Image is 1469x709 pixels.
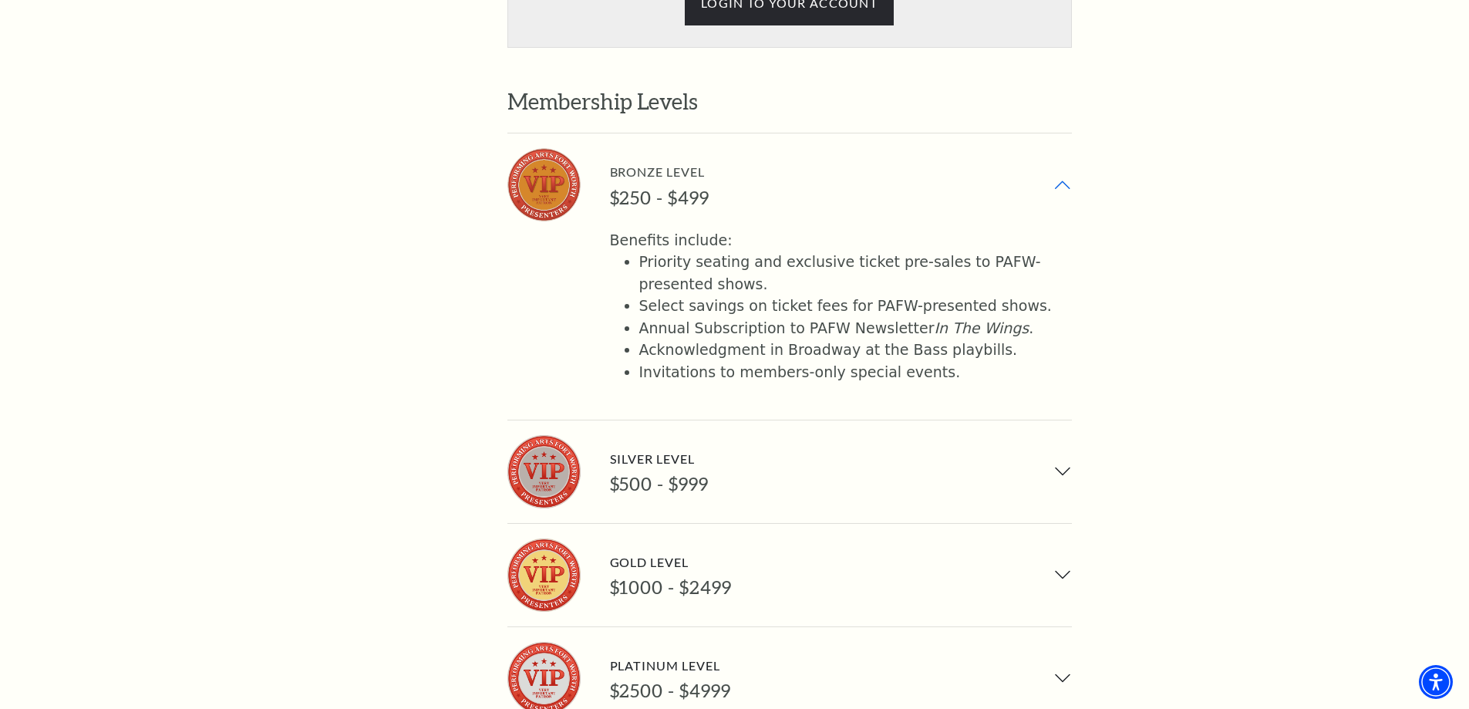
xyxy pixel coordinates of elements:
[610,473,709,495] div: $500 - $999
[507,70,1072,133] h2: Membership Levels
[507,420,1072,523] button: Silver Level Silver Level $500 - $999
[610,229,1053,383] div: Benefits include:
[610,655,731,676] div: Platinum Level
[507,133,1072,236] button: Bronze Level Bronze Level $250 - $499
[507,524,1072,626] button: Gold Level Gold Level $1000 - $2499
[935,319,1029,336] em: In The Wings
[610,576,732,599] div: $1000 - $2499
[610,680,731,702] div: $2500 - $4999
[610,161,709,182] div: Bronze Level
[1419,665,1453,699] div: Accessibility Menu
[639,317,1053,339] li: Annual Subscription to PAFW Newsletter .
[639,251,1053,295] li: Priority seating and exclusive ticket pre-sales to PAFW-presented shows.
[610,187,709,209] div: $250 - $499
[507,435,581,508] img: Silver Level
[507,148,581,221] img: Bronze Level
[639,361,1053,383] li: Invitations to members-only special events.
[610,448,709,469] div: Silver Level
[639,339,1053,361] li: Acknowledgment in Broadway at the Bass playbills.
[610,552,732,572] div: Gold Level
[507,539,581,612] img: Gold Level
[639,295,1053,317] li: Select savings on ticket fees for PAFW-presented shows.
